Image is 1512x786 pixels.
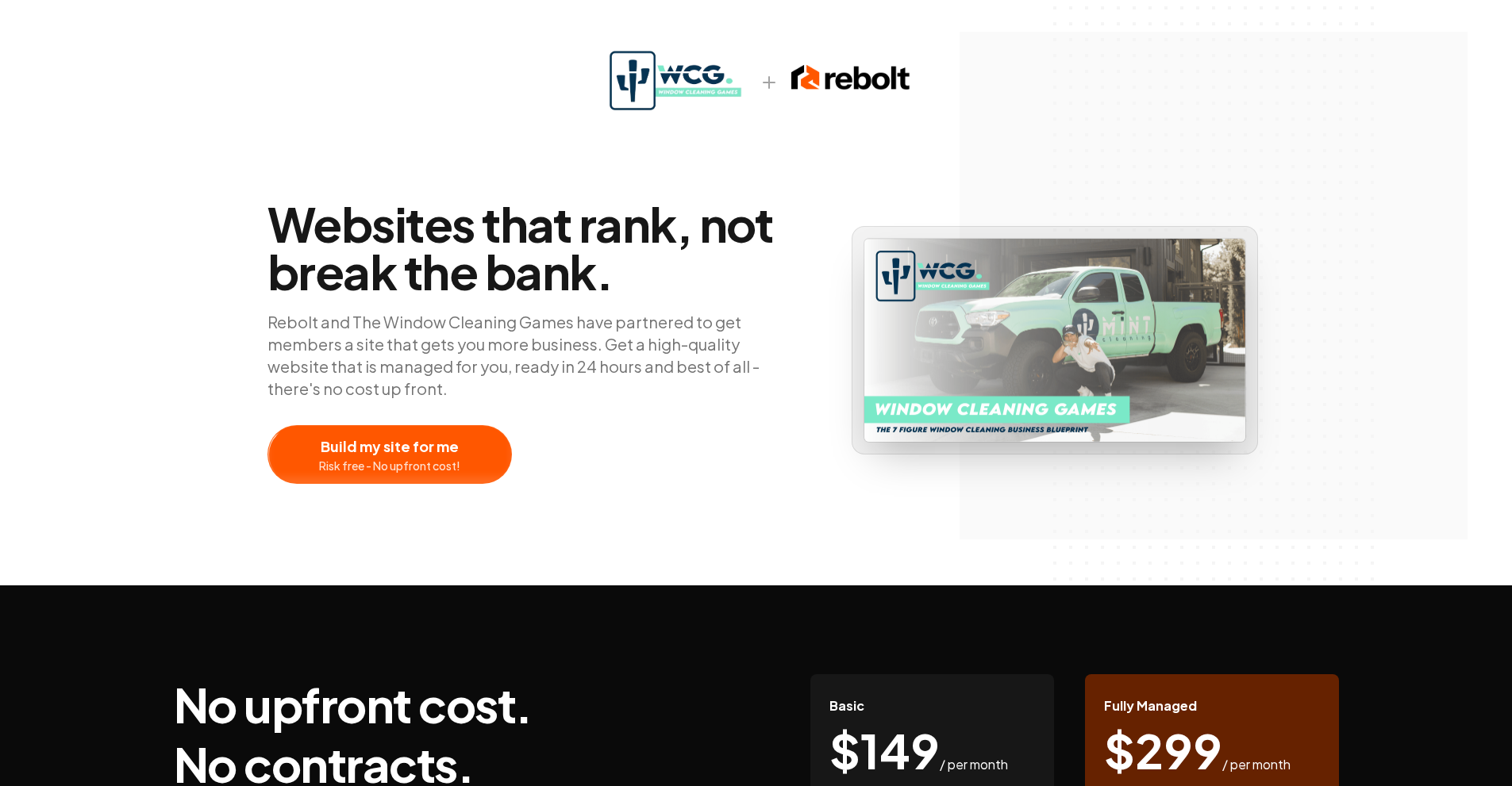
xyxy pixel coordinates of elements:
[791,62,910,94] img: rebolt-full-dark.png
[1104,696,1197,715] span: Fully Managed
[602,44,747,121] img: WCGLogo.png
[940,755,1008,774] span: / per month
[267,200,801,295] span: Websites that rank, not break the bank.
[864,239,1245,443] img: WCG photo
[267,425,512,484] button: Build my site for meRisk free - No upfront cost!
[1104,727,1222,774] span: $ 299
[1222,755,1291,774] span: / per month
[829,696,864,715] span: Basic
[829,727,940,774] span: $ 149
[267,311,801,400] p: Rebolt and The Window Cleaning Games have partnered to get members a site that gets you more busi...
